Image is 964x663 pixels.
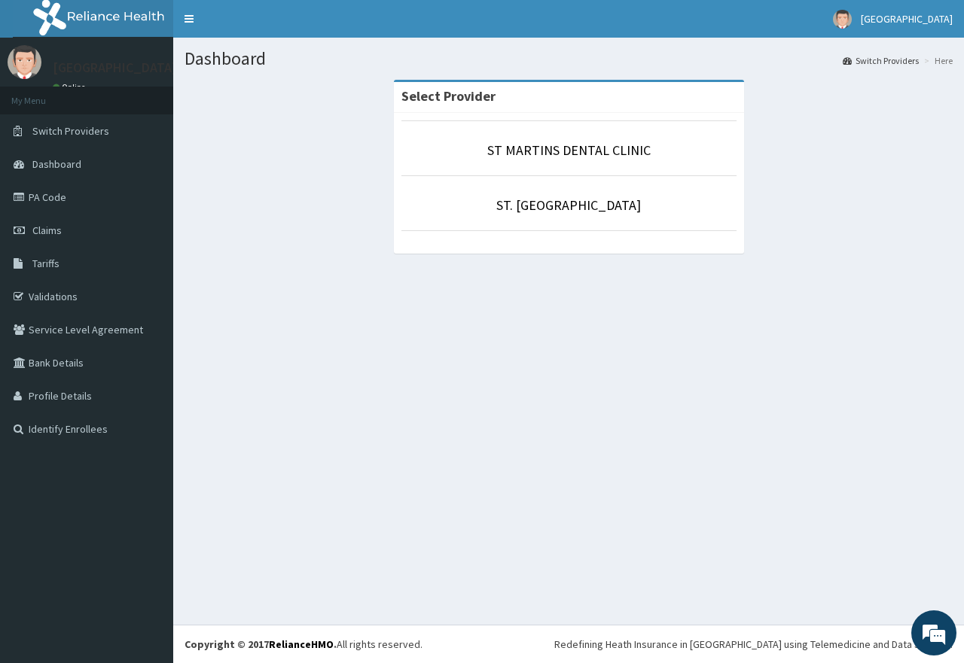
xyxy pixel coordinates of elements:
[487,141,651,159] a: ST MARTINS DENTAL CLINIC
[53,82,89,93] a: Online
[554,637,953,652] div: Redefining Heath Insurance in [GEOGRAPHIC_DATA] using Telemedicine and Data Science!
[53,61,177,75] p: [GEOGRAPHIC_DATA]
[833,10,852,29] img: User Image
[32,124,109,138] span: Switch Providers
[185,637,337,651] strong: Copyright © 2017 .
[32,257,59,270] span: Tariffs
[8,45,41,79] img: User Image
[269,637,334,651] a: RelianceHMO
[32,157,81,171] span: Dashboard
[401,87,496,105] strong: Select Provider
[861,12,953,26] span: [GEOGRAPHIC_DATA]
[173,625,964,663] footer: All rights reserved.
[32,224,62,237] span: Claims
[843,54,919,67] a: Switch Providers
[496,196,641,214] a: ST. [GEOGRAPHIC_DATA]
[920,54,953,67] li: Here
[185,49,953,68] h1: Dashboard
